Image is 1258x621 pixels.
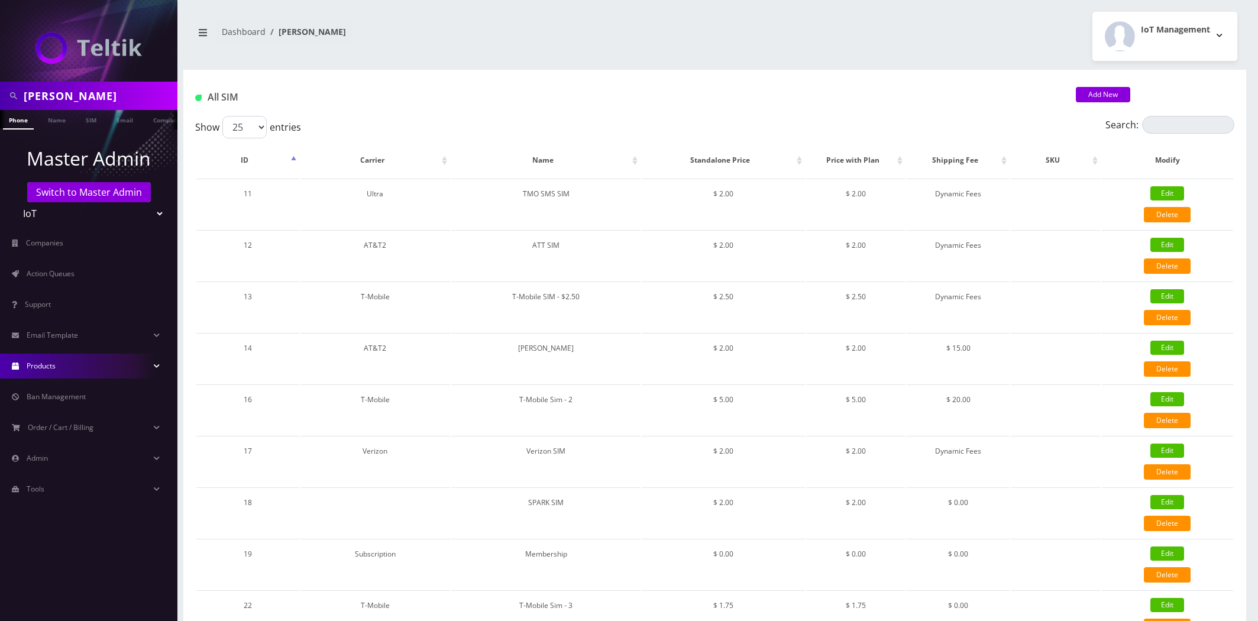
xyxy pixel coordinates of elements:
[642,333,804,383] td: $ 2.00
[642,282,804,332] td: $ 2.50
[42,110,72,128] a: Name
[1150,444,1184,458] a: Edit
[1144,310,1191,325] a: Delete
[27,269,75,279] span: Action Queues
[300,230,450,280] td: AT&T2
[907,230,1010,280] td: Dynamic Fees
[24,85,174,107] input: Search in Company
[28,422,93,432] span: Order / Cart / Billing
[300,384,450,435] td: T-Mobile
[196,179,299,229] td: 11
[266,25,346,38] li: [PERSON_NAME]
[642,179,804,229] td: $ 2.00
[300,333,450,383] td: AT&T2
[300,179,450,229] td: Ultra
[1150,186,1184,200] a: Edit
[27,361,56,371] span: Products
[1150,392,1184,406] a: Edit
[451,384,641,435] td: T-Mobile Sim - 2
[1150,546,1184,561] a: Edit
[147,110,187,128] a: Company
[1102,143,1233,177] th: Modify
[1076,87,1130,102] a: Add New
[196,282,299,332] td: 13
[907,282,1010,332] td: Dynamic Fees
[907,487,1010,538] td: $ 0.00
[27,484,44,494] span: Tools
[1144,207,1191,222] a: Delete
[1150,289,1184,303] a: Edit
[196,384,299,435] td: 16
[806,230,906,280] td: $ 2.00
[806,384,906,435] td: $ 5.00
[1144,567,1191,583] a: Delete
[642,384,804,435] td: $ 5.00
[806,282,906,332] td: $ 2.50
[1011,143,1101,177] th: SKU: activate to sort column ascending
[907,143,1010,177] th: Shipping Fee: activate to sort column ascending
[806,539,906,589] td: $ 0.00
[196,143,299,177] th: ID: activate to sort column descending
[1144,258,1191,274] a: Delete
[111,110,139,128] a: Email
[300,282,450,332] td: T-Mobile
[1141,25,1210,35] h2: IoT Management
[1105,116,1234,134] label: Search:
[300,143,450,177] th: Carrier: activate to sort column ascending
[907,539,1010,589] td: $ 0.00
[192,20,706,53] nav: breadcrumb
[451,143,641,177] th: Name: activate to sort column ascending
[642,143,804,177] th: Standalone Price: activate to sort column ascending
[806,333,906,383] td: $ 2.00
[451,333,641,383] td: [PERSON_NAME]
[451,230,641,280] td: ATT SIM
[25,299,51,309] span: Support
[196,487,299,538] td: 18
[26,238,63,248] span: Companies
[222,116,267,138] select: Showentries
[451,436,641,486] td: Verizon SIM
[642,539,804,589] td: $ 0.00
[1144,413,1191,428] a: Delete
[196,539,299,589] td: 19
[642,230,804,280] td: $ 2.00
[806,179,906,229] td: $ 2.00
[1144,464,1191,480] a: Delete
[642,487,804,538] td: $ 2.00
[907,333,1010,383] td: $ 15.00
[300,539,450,589] td: Subscription
[1142,116,1234,134] input: Search:
[222,26,266,37] a: Dashboard
[1150,341,1184,355] a: Edit
[1144,361,1191,377] a: Delete
[806,143,906,177] th: Price with Plan: activate to sort column ascending
[1150,495,1184,509] a: Edit
[907,436,1010,486] td: Dynamic Fees
[1150,238,1184,252] a: Edit
[806,436,906,486] td: $ 2.00
[3,110,34,130] a: Phone
[196,436,299,486] td: 17
[35,32,142,64] img: IoT
[907,179,1010,229] td: Dynamic Fees
[195,116,301,138] label: Show entries
[1092,12,1237,61] button: IoT Management
[195,92,1058,103] h1: All SIM
[80,110,102,128] a: SIM
[907,384,1010,435] td: $ 20.00
[196,230,299,280] td: 12
[27,182,151,202] a: Switch to Master Admin
[451,487,641,538] td: SPARK SIM
[642,436,804,486] td: $ 2.00
[27,330,78,340] span: Email Template
[451,282,641,332] td: T-Mobile SIM - $2.50
[27,453,48,463] span: Admin
[806,487,906,538] td: $ 2.00
[451,539,641,589] td: Membership
[451,179,641,229] td: TMO SMS SIM
[300,436,450,486] td: Verizon
[1144,516,1191,531] a: Delete
[196,333,299,383] td: 14
[1150,598,1184,612] a: Edit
